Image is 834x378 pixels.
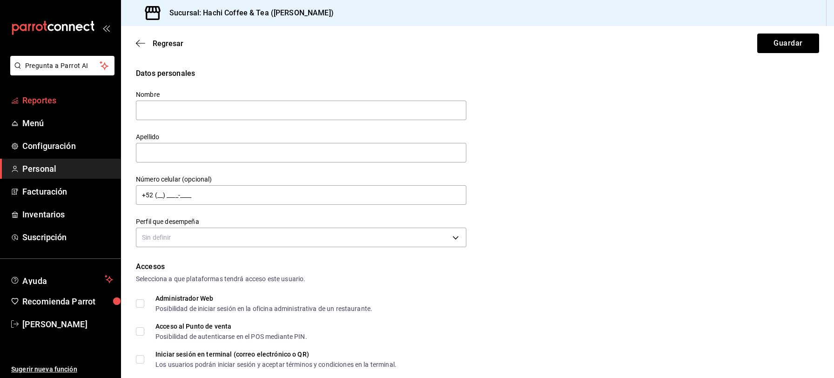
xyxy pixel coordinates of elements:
[153,39,183,48] span: Regresar
[155,295,372,302] div: Administrador Web
[22,318,113,331] span: [PERSON_NAME]
[136,261,819,272] div: Accesos
[25,61,100,71] span: Pregunta a Parrot AI
[22,117,113,129] span: Menú
[136,176,466,182] label: Número celular (opcional)
[102,24,110,32] button: open_drawer_menu
[22,185,113,198] span: Facturación
[10,56,114,75] button: Pregunta a Parrot AI
[22,162,113,175] span: Personal
[155,361,397,368] div: Los usuarios podrán iniciar sesión y aceptar términos y condiciones en la terminal.
[22,295,113,308] span: Recomienda Parrot
[22,208,113,221] span: Inventarios
[136,134,466,140] label: Apellido
[22,274,101,285] span: Ayuda
[136,228,466,247] div: Sin definir
[7,67,114,77] a: Pregunta a Parrot AI
[136,218,466,225] label: Perfil que desempeña
[11,364,113,374] span: Sugerir nueva función
[162,7,334,19] h3: Sucursal: Hachi Coffee & Tea ([PERSON_NAME])
[22,140,113,152] span: Configuración
[155,351,397,358] div: Iniciar sesión en terminal (correo electrónico o QR)
[136,68,819,79] div: Datos personales
[155,323,307,330] div: Acceso al Punto de venta
[155,333,307,340] div: Posibilidad de autenticarse en el POS mediante PIN.
[136,39,183,48] button: Regresar
[136,274,819,284] div: Selecciona a que plataformas tendrá acceso este usuario.
[22,231,113,243] span: Suscripción
[757,34,819,53] button: Guardar
[22,94,113,107] span: Reportes
[155,305,372,312] div: Posibilidad de iniciar sesión en la oficina administrativa de un restaurante.
[136,91,466,98] label: Nombre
